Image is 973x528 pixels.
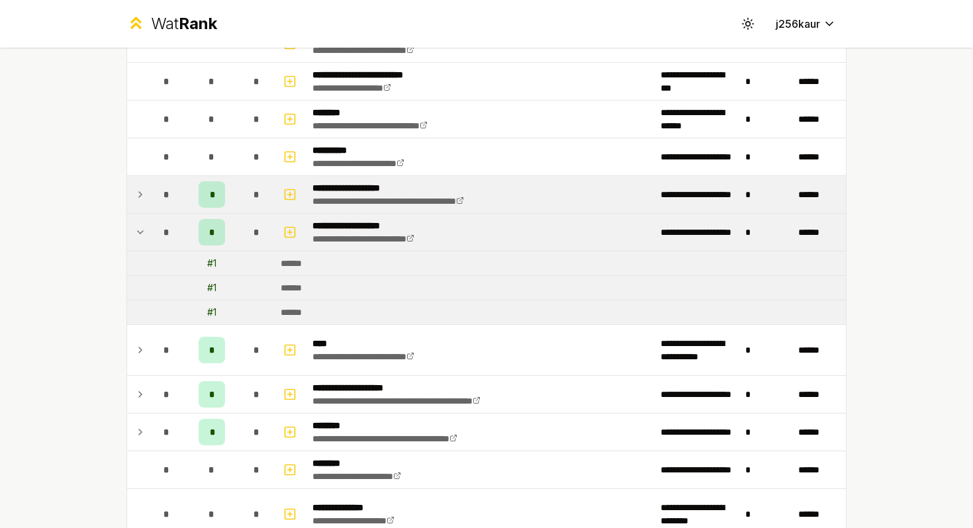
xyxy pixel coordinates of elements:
div: Wat [151,13,217,34]
span: Rank [179,14,217,33]
div: # 1 [207,281,216,294]
div: # 1 [207,306,216,319]
a: WatRank [126,13,217,34]
div: # 1 [207,257,216,270]
button: j256kaur [765,12,847,36]
span: j256kaur [776,16,820,32]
